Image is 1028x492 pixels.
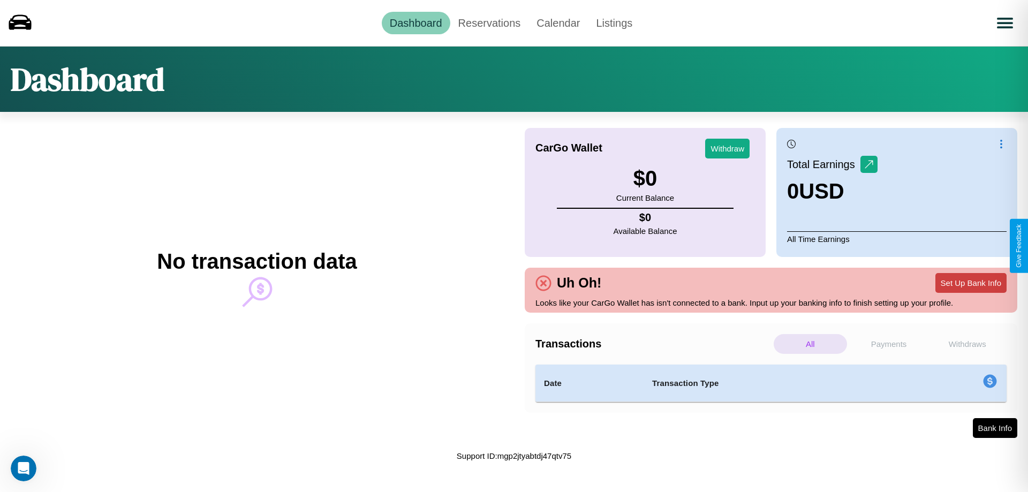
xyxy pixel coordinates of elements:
[935,273,1007,293] button: Set Up Bank Info
[450,12,529,34] a: Reservations
[11,57,164,101] h1: Dashboard
[11,456,36,481] iframe: Intercom live chat
[787,155,860,174] p: Total Earnings
[528,12,588,34] a: Calendar
[544,377,635,390] h4: Date
[157,249,357,274] h2: No transaction data
[973,418,1017,438] button: Bank Info
[614,211,677,224] h4: $ 0
[990,8,1020,38] button: Open menu
[551,275,607,291] h4: Uh Oh!
[1015,224,1023,268] div: Give Feedback
[535,142,602,154] h4: CarGo Wallet
[535,365,1007,402] table: simple table
[852,334,926,354] p: Payments
[931,334,1004,354] p: Withdraws
[616,166,674,191] h3: $ 0
[535,338,771,350] h4: Transactions
[705,139,750,158] button: Withdraw
[382,12,450,34] a: Dashboard
[588,12,640,34] a: Listings
[457,449,571,463] p: Support ID: mgp2jtyabtdj47qtv75
[614,224,677,238] p: Available Balance
[652,377,895,390] h4: Transaction Type
[774,334,847,354] p: All
[787,231,1007,246] p: All Time Earnings
[616,191,674,205] p: Current Balance
[787,179,878,203] h3: 0 USD
[535,296,1007,310] p: Looks like your CarGo Wallet has isn't connected to a bank. Input up your banking info to finish ...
